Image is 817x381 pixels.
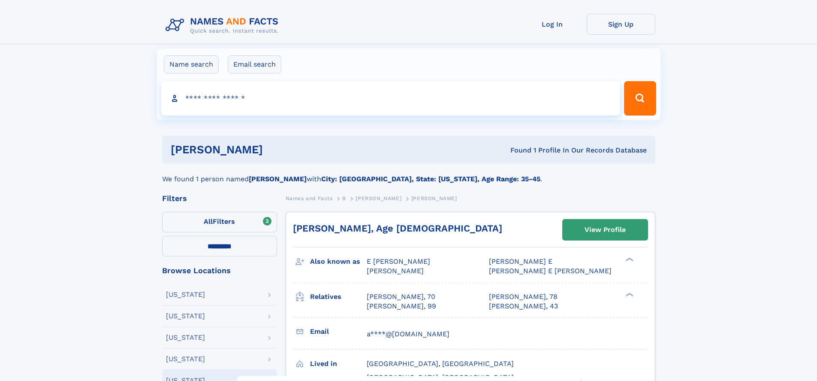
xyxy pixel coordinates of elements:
[310,357,367,371] h3: Lived in
[386,146,647,155] div: Found 1 Profile In Our Records Database
[342,193,346,204] a: B
[164,55,219,73] label: Name search
[166,291,205,298] div: [US_STATE]
[585,220,626,240] div: View Profile
[162,14,286,37] img: Logo Names and Facts
[624,81,656,116] button: Search Button
[489,302,558,311] a: [PERSON_NAME], 43
[563,219,648,240] a: View Profile
[489,292,558,302] a: [PERSON_NAME], 78
[286,193,333,204] a: Names and Facts
[411,195,457,201] span: [PERSON_NAME]
[356,193,401,204] a: [PERSON_NAME]
[518,14,587,35] a: Log In
[624,292,634,297] div: ❯
[228,55,281,73] label: Email search
[171,144,387,155] h1: [PERSON_NAME]
[489,257,552,265] span: [PERSON_NAME] E
[356,195,401,201] span: [PERSON_NAME]
[162,267,277,274] div: Browse Locations
[166,356,205,363] div: [US_STATE]
[321,175,540,183] b: City: [GEOGRAPHIC_DATA], State: [US_STATE], Age Range: 35-45
[293,223,502,234] a: [PERSON_NAME], Age [DEMOGRAPHIC_DATA]
[166,334,205,341] div: [US_STATE]
[489,267,612,275] span: [PERSON_NAME] E [PERSON_NAME]
[367,292,435,302] a: [PERSON_NAME], 70
[162,212,277,232] label: Filters
[367,302,436,311] a: [PERSON_NAME], 99
[367,267,424,275] span: [PERSON_NAME]
[342,195,346,201] span: B
[367,360,514,368] span: [GEOGRAPHIC_DATA], [GEOGRAPHIC_DATA]
[587,14,655,35] a: Sign Up
[310,254,367,269] h3: Also known as
[624,257,634,262] div: ❯
[310,290,367,304] h3: Relatives
[162,164,655,184] div: We found 1 person named with .
[249,175,307,183] b: [PERSON_NAME]
[310,324,367,339] h3: Email
[161,81,621,116] input: search input
[166,313,205,320] div: [US_STATE]
[162,195,277,202] div: Filters
[204,217,213,226] span: All
[367,257,430,265] span: E [PERSON_NAME]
